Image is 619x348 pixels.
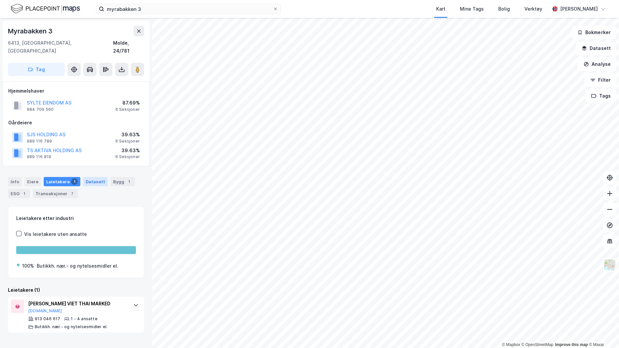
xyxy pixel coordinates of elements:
[8,39,113,55] div: 6413, [GEOGRAPHIC_DATA], [GEOGRAPHIC_DATA]
[578,58,616,71] button: Analyse
[71,316,98,322] div: 1 - 4 ansatte
[27,154,51,159] div: 989 116 819
[35,324,107,329] div: Butikkh. nær.- og nytelsesmidler el.
[104,4,273,14] input: Søk på adresse, matrikkel, gårdeiere, leietakere eller personer
[27,139,52,144] div: 989 116 789
[576,42,616,55] button: Datasett
[572,26,616,39] button: Bokmerker
[524,5,542,13] div: Verktøy
[603,259,616,271] img: Z
[115,154,140,159] div: 6 Seksjoner
[8,63,65,76] button: Tag
[555,342,588,347] a: Improve this map
[586,316,619,348] iframe: Chat Widget
[33,189,78,198] div: Transaksjoner
[28,300,127,308] div: [PERSON_NAME] VIET THAI MARKED
[69,190,75,197] div: 7
[8,189,30,198] div: ESG
[21,190,27,197] div: 1
[8,26,54,36] div: Myrabakken 3
[11,3,80,15] img: logo.f888ab2527a4732fd821a326f86c7f29.svg
[460,5,484,13] div: Mine Tags
[436,5,445,13] div: Kart
[24,230,87,238] div: Vis leietakere uten ansatte
[8,177,22,186] div: Info
[115,147,140,154] div: 39.63%
[585,73,616,87] button: Filter
[110,177,135,186] div: Bygg
[83,177,108,186] div: Datasett
[521,342,554,347] a: OpenStreetMap
[502,342,520,347] a: Mapbox
[115,139,140,144] div: 6 Seksjoner
[115,131,140,139] div: 39.63%
[71,178,78,185] div: 1
[8,87,144,95] div: Hjemmelshaver
[560,5,598,13] div: [PERSON_NAME]
[35,316,60,322] div: 913 046 617
[37,262,118,270] div: Butikkh. nær.- og nytelsesmidler el.
[113,39,144,55] div: Molde, 24/781
[22,262,34,270] div: 100%
[16,214,136,222] div: Leietakere etter industri
[8,286,144,294] div: Leietakere (1)
[28,308,62,314] button: [DOMAIN_NAME]
[24,177,41,186] div: Eiere
[586,316,619,348] div: Kontrollprogram for chat
[498,5,510,13] div: Bolig
[44,177,80,186] div: Leietakere
[115,99,140,107] div: 87.69%
[115,107,140,112] div: 6 Seksjoner
[8,119,144,127] div: Gårdeiere
[126,178,132,185] div: 1
[27,107,54,112] div: 984 709 560
[586,89,616,103] button: Tags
